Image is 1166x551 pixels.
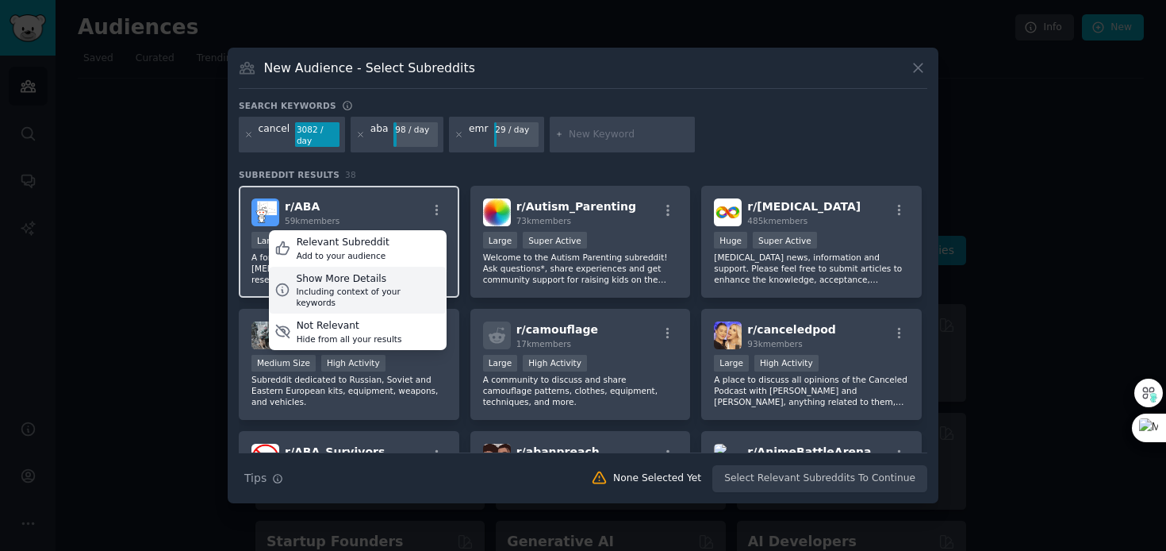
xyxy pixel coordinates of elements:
div: Not Relevant [297,319,402,333]
div: Including context of your keywords [296,286,440,308]
span: r/ [MEDICAL_DATA] [747,200,861,213]
div: None Selected Yet [613,472,701,486]
div: Super Active [523,232,587,249]
div: 98 / day [393,122,438,137]
span: r/ ABA [285,200,320,213]
span: 93k members [747,339,802,349]
div: High Activity [754,355,819,372]
div: Add to your audience [297,250,389,261]
span: Tips [244,470,267,487]
p: Subreddit dedicated to Russian, Soviet and Eastern European kits, equipment, weapons, and vehicles. [251,374,447,407]
div: Medium Size [251,355,316,372]
img: ABA_Survivors [251,444,279,472]
p: [MEDICAL_DATA] news, information and support. Please feel free to submit articles to enhance the ... [714,252,909,285]
div: 29 / day [494,122,539,137]
span: r/ camouflage [516,323,598,336]
p: A forum to provide dissemination of [MEDICAL_DATA] (ABA) and evidence-based research, assist the ... [251,252,447,285]
div: Show More Details [296,272,440,287]
h3: Search keywords [239,100,336,111]
img: abanpreach [483,444,511,472]
img: Autism_Parenting [483,198,511,226]
p: Welcome to the Autism Parenting subreddit! Ask questions*, share experiences and get community su... [483,252,678,285]
div: Relevant Subreddit [297,236,389,250]
img: canceledpod [714,322,742,349]
div: Hide from all your results [297,333,402,345]
span: 38 [345,170,356,179]
img: autism [714,198,742,226]
p: A place to discuss all opinions of the Canceled Podcast with [PERSON_NAME] and [PERSON_NAME], any... [714,374,909,407]
span: 485k members [747,216,807,225]
div: aba [370,122,389,148]
div: emr [469,122,489,148]
span: 73k members [516,216,571,225]
img: AnimeBattleArena [714,444,742,472]
div: High Activity [321,355,385,372]
span: 59k members [285,216,339,225]
h3: New Audience - Select Subreddits [264,60,475,76]
div: High Activity [523,355,587,372]
img: Rusfor [251,322,279,349]
span: r/ AnimeBattleArena [747,445,871,458]
input: New Keyword [569,128,689,142]
div: cancel [259,122,290,148]
div: Large [251,232,286,249]
span: r/ canceledpod [747,323,836,336]
span: Subreddit Results [239,169,339,180]
span: r/ abanpreach [516,445,600,458]
div: 3082 / day [295,122,339,148]
span: 17k members [516,339,571,349]
div: Large [714,355,749,372]
img: ABA [251,198,279,226]
div: Huge [714,232,747,249]
div: Large [483,355,518,372]
p: A community to discuss and share camouflage patterns, clothes, equipment, techniques, and more. [483,374,678,407]
span: r/ ABA_Survivors [285,445,385,458]
button: Tips [239,464,289,492]
div: Large [483,232,518,249]
div: Super Active [753,232,817,249]
span: r/ Autism_Parenting [516,200,636,213]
